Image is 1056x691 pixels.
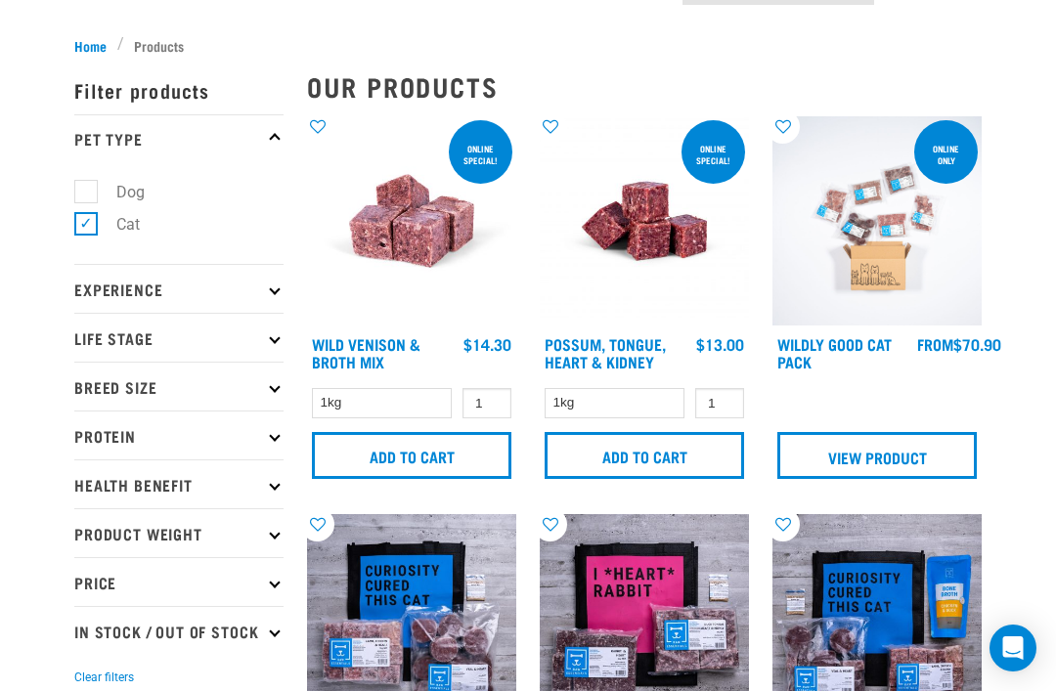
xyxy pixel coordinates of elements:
p: Product Weight [74,508,284,557]
p: Experience [74,264,284,313]
div: ONLINE SPECIAL! [682,134,745,175]
div: Open Intercom Messenger [990,625,1036,671]
div: $14.30 [463,335,511,353]
input: 1 [695,388,744,418]
a: View Product [777,432,977,479]
p: Price [74,557,284,606]
div: ONLINE SPECIAL! [449,134,512,175]
div: $70.90 [917,335,1001,353]
a: Wild Venison & Broth Mix [312,339,420,366]
p: Protein [74,410,284,459]
img: Possum Tongue Heart Kidney 1682 [540,116,749,325]
p: Filter products [74,65,284,114]
h2: Our Products [307,71,982,102]
a: Home [74,35,117,56]
p: Pet Type [74,114,284,163]
span: FROM [917,339,953,348]
img: Vension and heart [307,116,516,325]
label: Cat [85,212,148,237]
div: $13.00 [696,335,744,353]
input: Add to cart [312,432,511,479]
p: In Stock / Out Of Stock [74,606,284,655]
button: Clear filters [74,669,134,686]
div: ONLINE ONLY [914,134,978,175]
label: Dog [85,180,153,204]
p: Health Benefit [74,459,284,508]
img: Cat 0 2sec [772,116,982,325]
span: Home [74,35,107,56]
p: Life Stage [74,313,284,362]
nav: breadcrumbs [74,35,982,56]
input: 1 [462,388,511,418]
a: Possum, Tongue, Heart & Kidney [545,339,666,366]
input: Add to cart [545,432,744,479]
a: Wildly Good Cat Pack [777,339,892,366]
p: Breed Size [74,362,284,410]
